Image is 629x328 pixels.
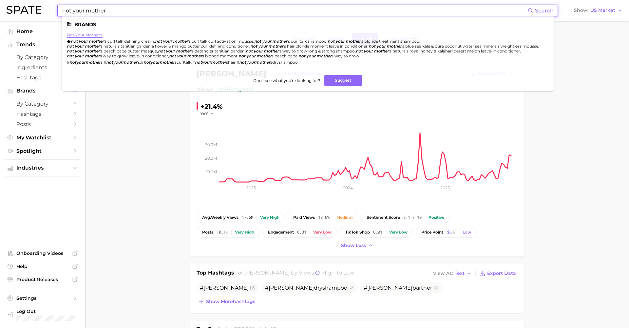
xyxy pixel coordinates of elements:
[141,60,143,65] span: #
[197,297,257,306] button: Show morehashtags
[318,215,330,220] span: 18.0%
[5,275,80,284] a: Product Releases
[205,155,217,160] tspan: 20.0m
[101,60,103,65] span: s
[403,215,422,220] span: 8.1 / 10
[16,54,69,60] span: by Category
[16,28,69,34] span: Home
[463,230,471,235] div: Low
[85,49,100,53] em: mother
[16,111,69,117] span: Hashtags
[16,165,69,171] span: Industries
[279,49,355,53] span: 's way to grow long & strong shampoo
[246,53,256,58] em: your
[67,44,74,49] em: not
[374,49,389,53] em: mother
[288,212,358,223] button: paid views18.0%Medium
[176,49,191,53] em: mother
[195,60,226,65] em: notyourmother
[574,9,588,12] span: Show
[262,227,337,238] button: engagement0.3%Very low
[257,53,272,58] em: mother
[202,215,238,220] span: weekly views
[590,9,615,12] span: US Market
[433,285,439,291] button: Flag as miscategorized or irrelevant
[268,44,283,49] em: mother
[328,39,334,44] em: not
[264,49,279,53] em: mother
[244,270,290,276] span: [PERSON_NAME]
[5,40,80,50] button: Trends
[373,230,382,235] span: 0.0%
[389,230,408,235] div: Very low
[440,185,450,190] tspan: 2025
[238,53,245,58] em: not
[283,44,368,49] span: 's hair blonde moment leave in conditioner
[187,53,202,58] em: mother
[202,53,238,58] span: s blonde moment
[202,215,211,220] abbr: average
[62,5,528,16] input: Search here for a brand, industry, or ingredient
[67,60,541,65] div: , , , ,
[254,49,263,53] em: your
[67,32,103,37] a: not your mother's
[367,215,400,220] span: sentiment score
[297,230,306,235] span: 0.3%
[79,39,88,44] em: your
[197,269,234,278] h1: Top Hashtags
[5,146,80,156] a: Spotlight
[197,227,260,238] button: posts10.1kVery high
[67,49,74,53] em: not
[258,44,267,49] em: your
[67,53,74,58] em: not
[104,39,154,44] span: 's curl talk defining cream
[206,299,255,304] span: Show more hashtags
[346,39,361,44] em: mother
[389,49,520,53] span: 's naturals royal honey & kalahari desert melon leave-in conditioner
[236,269,354,278] h2: for by Views
[356,49,363,53] em: not
[253,78,320,83] span: Don't see what you're looking for?
[69,60,101,65] em: notyourmother
[5,99,80,109] a: by Category
[173,39,188,44] em: mother
[5,133,80,143] a: My Watchlist
[5,72,80,83] a: Hashtags
[332,53,359,58] span: s way to grow
[324,75,362,86] button: Suggest
[205,142,217,147] tspan: 30.0m
[16,308,75,314] span: Log Out
[402,44,538,49] span: 's blue sea kale & pure coconut water sea minerals weightless mousse
[487,271,516,276] span: Export Data
[535,8,554,14] span: Search
[237,60,239,65] span: #
[16,88,69,94] span: Brands
[16,121,69,127] span: Posts
[206,169,217,174] tspan: 10.0m
[376,44,386,49] em: your
[433,272,453,275] span: View As
[100,44,249,49] span: 's naturals tahitian gardenia flower & mango butter curl defining conditioner
[16,148,69,154] span: Spotlight
[361,212,450,223] button: sentiment score8.1 / 10Positive
[200,111,215,116] button: YoY
[75,44,84,49] em: your
[200,111,208,116] span: YoY
[431,269,473,278] button: View AsText
[5,306,80,323] a: Log out. Currently logged in with e-mail abbyg@demertbrands.com.
[16,263,69,269] span: Help
[137,60,140,65] span: 's
[163,39,172,44] em: your
[260,215,279,220] div: Very high
[268,230,294,235] span: engagement
[361,39,419,44] span: 's blonde treatment shampoo
[429,215,444,220] div: Positive
[313,230,332,235] div: Very low
[265,285,347,291] span: # dryshampoo
[71,39,78,44] em: not
[572,6,624,15] button: ShowUS Market
[155,39,162,44] em: not
[5,86,80,96] button: Brands
[85,44,100,49] em: mother
[217,230,228,235] span: 10.1k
